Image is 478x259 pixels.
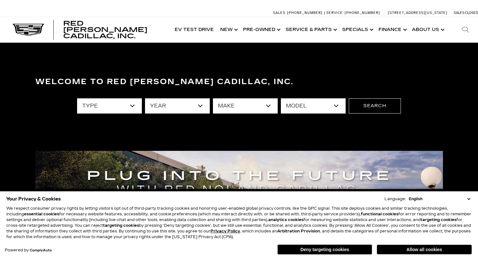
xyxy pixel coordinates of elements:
[282,17,339,42] a: Service & Parts
[465,11,478,15] span: Closed
[281,98,346,114] select: Filter by model
[361,212,398,216] strong: functional cookies
[63,20,148,40] span: Red [PERSON_NAME] Cadillac, Inc.
[13,24,44,36] img: Cadillac Dark Logo with Cadillac White Text
[63,20,165,39] a: Red [PERSON_NAME] Cadillac, Inc.
[273,11,286,15] span: Sales:
[103,223,139,228] strong: targeting cookies
[277,244,372,255] button: Deny targeting cookies
[240,17,282,42] a: Pre-Owned
[145,98,210,114] select: Filter by year
[5,248,52,252] div: Powered by
[77,98,142,114] select: Filter by type
[35,76,443,88] h3: Welcome to Red [PERSON_NAME] Cadillac, Inc.
[213,98,278,114] select: Filter by make
[349,98,401,114] button: Search
[6,194,61,203] span: Your Privacy & Cookies
[421,218,457,222] strong: targeting cookies
[409,17,446,42] a: About Us
[24,212,59,216] strong: essential cookies
[384,197,406,201] div: Language:
[454,11,465,15] span: Sales:
[345,11,380,15] span: [PHONE_NUMBER]
[268,218,304,222] strong: analytics cookies
[30,249,52,252] a: ComplyAuto
[326,11,344,15] span: Service:
[277,229,320,233] strong: Arbitration Provision
[6,206,472,240] p: We respect consumer privacy rights by letting visitors opt out of third-party tracking cookies an...
[324,11,382,15] a: Service: [PHONE_NUMBER]
[287,11,323,15] span: [PHONE_NUMBER]
[172,17,217,42] a: EV Test Drive
[339,17,375,42] a: Specials
[375,17,409,42] a: Finance
[377,245,472,254] button: Allow all cookies
[210,229,240,233] a: Privacy Policy
[388,11,447,15] a: [STREET_ADDRESS][US_STATE]
[217,17,240,42] a: New
[273,11,324,15] a: Sales: [PHONE_NUMBER]
[407,196,472,202] select: Language Select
